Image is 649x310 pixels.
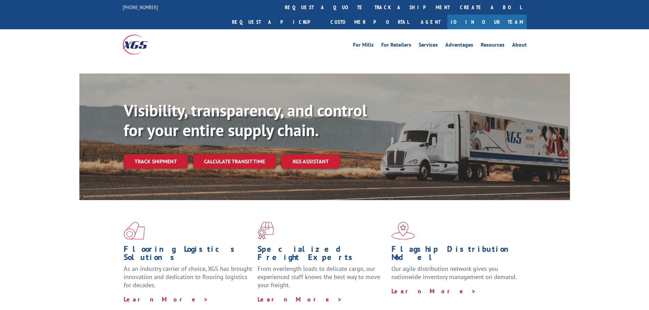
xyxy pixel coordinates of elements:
[391,222,415,240] img: xgs-icon-flagship-distribution-model-red
[391,287,476,295] a: Learn More >
[258,245,386,265] h1: Specialized Freight Experts
[445,42,473,50] a: Advantages
[391,265,517,281] span: Our agile distribution network gives you nationwide inventory management on demand.
[124,295,208,303] a: Learn More >
[124,245,252,265] h1: Flooring Logistics Solutions
[325,15,414,29] a: Customer Portal
[124,100,367,141] b: Visibility, transparency, and control for your entire supply chain.
[258,295,342,303] a: Learn More >
[391,245,520,265] h1: Flagship Distribution Model
[281,154,340,169] a: XGS ASSISTANT
[227,15,325,29] a: Request a pickup
[353,42,374,50] a: For Mills
[124,265,252,289] span: As an industry carrier of choice, XGS has brought innovation and dedication to flooring logistics...
[414,15,447,29] a: Agent
[193,154,276,169] a: Calculate transit time
[258,222,274,240] img: xgs-icon-focused-on-flooring-red
[419,42,438,50] a: Services
[512,42,527,50] a: About
[123,4,158,11] a: [PHONE_NUMBER]
[124,222,145,240] img: xgs-icon-total-supply-chain-intelligence-red
[124,154,188,168] a: Track shipment
[481,42,505,50] a: Resources
[447,15,527,29] a: Join Our Team
[258,265,386,295] p: From overlength loads to delicate cargo, our experienced staff knows the best way to move your fr...
[381,42,411,50] a: For Retailers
